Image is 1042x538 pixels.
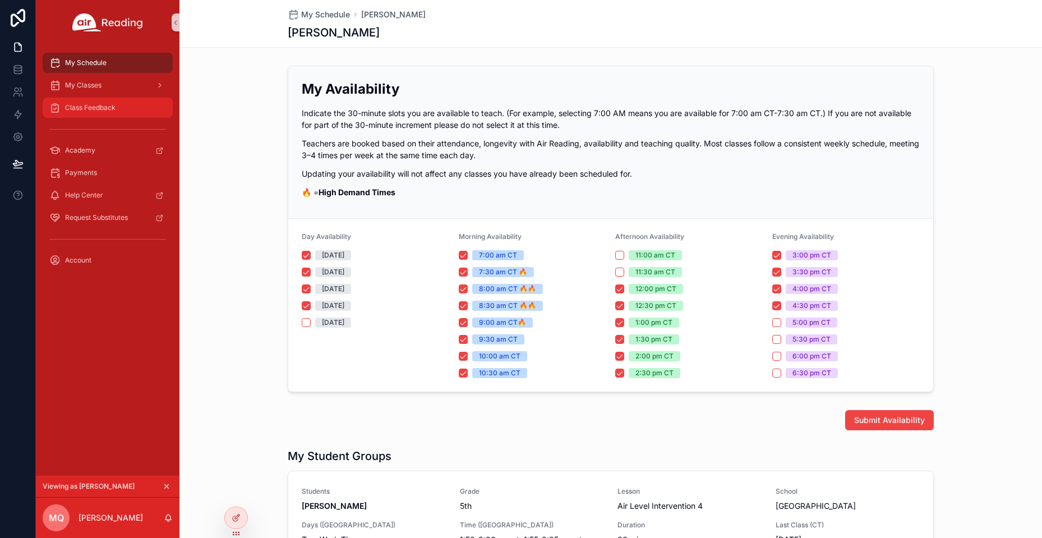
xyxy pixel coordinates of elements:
[302,137,920,161] p: Teachers are booked based on their attendance, longevity with Air Reading, availability and teach...
[36,45,179,285] div: scrollable content
[479,250,517,260] div: 7:00 am CT
[792,267,831,277] div: 3:30 pm CT
[617,521,762,530] span: Duration
[43,53,173,73] a: My Schedule
[43,98,173,118] a: Class Feedback
[79,512,143,523] p: [PERSON_NAME]
[772,232,834,241] span: Evening Availability
[322,318,344,328] div: [DATE]
[776,500,920,512] span: [GEOGRAPHIC_DATA]
[302,487,446,496] span: Students
[322,250,344,260] div: [DATE]
[288,448,391,464] h1: My Student Groups
[288,25,380,40] h1: [PERSON_NAME]
[635,250,675,260] div: 11:00 am CT
[479,267,527,277] div: 7:30 am CT 🔥
[65,58,107,67] span: My Schedule
[43,140,173,160] a: Academy
[460,500,605,512] span: 5th
[65,168,97,177] span: Payments
[635,351,674,361] div: 2:00 pm CT
[361,9,426,20] a: [PERSON_NAME]
[65,81,102,90] span: My Classes
[617,487,762,496] span: Lesson
[460,487,605,496] span: Grade
[776,521,920,530] span: Last Class (CT)
[776,487,920,496] span: School
[322,301,344,311] div: [DATE]
[65,256,91,265] span: Account
[72,13,143,31] img: App logo
[322,267,344,277] div: [DATE]
[792,368,831,378] div: 6:30 pm CT
[635,284,676,294] div: 12:00 pm CT
[65,146,95,155] span: Academy
[792,351,831,361] div: 6:00 pm CT
[302,232,351,241] span: Day Availability
[845,410,934,430] button: Submit Availability
[635,318,672,328] div: 1:00 pm CT
[635,267,675,277] div: 11:30 am CT
[288,9,350,20] a: My Schedule
[302,168,920,180] p: Updating your availability will not affect any classes you have already been scheduled for.
[301,9,350,20] span: My Schedule
[43,482,135,491] span: Viewing as [PERSON_NAME]
[479,334,518,344] div: 9:30 am CT
[479,301,536,311] div: 8:30 am CT 🔥🔥
[49,511,64,525] span: MQ
[792,334,831,344] div: 5:30 pm CT
[302,80,920,98] h2: My Availability
[635,301,676,311] div: 12:30 pm CT
[617,500,762,512] span: Air Level Intervention 4
[302,501,367,511] strong: [PERSON_NAME]
[65,191,103,200] span: Help Center
[792,318,831,328] div: 5:00 pm CT
[302,521,446,530] span: Days ([GEOGRAPHIC_DATA])
[460,521,605,530] span: Time ([GEOGRAPHIC_DATA])
[43,185,173,205] a: Help Center
[792,284,831,294] div: 4:00 pm CT
[65,213,128,222] span: Request Substitutes
[43,163,173,183] a: Payments
[479,351,520,361] div: 10:00 am CT
[322,284,344,294] div: [DATE]
[615,232,684,241] span: Afternoon Availability
[65,103,116,112] span: Class Feedback
[43,208,173,228] a: Request Substitutes
[792,301,831,311] div: 4:30 pm CT
[43,250,173,270] a: Account
[479,368,520,378] div: 10:30 am CT
[792,250,831,260] div: 3:00 pm CT
[43,75,173,95] a: My Classes
[854,415,925,426] span: Submit Availability
[479,284,536,294] div: 8:00 am CT 🔥🔥
[479,318,526,328] div: 9:00 am CT🔥
[635,368,674,378] div: 2:30 pm CT
[459,232,522,241] span: Morning Availability
[302,186,920,198] p: 🔥 =
[302,107,920,131] p: Indicate the 30-minute slots you are available to teach. (For example, selecting 7:00 AM means yo...
[635,334,672,344] div: 1:30 pm CT
[319,187,395,197] strong: High Demand Times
